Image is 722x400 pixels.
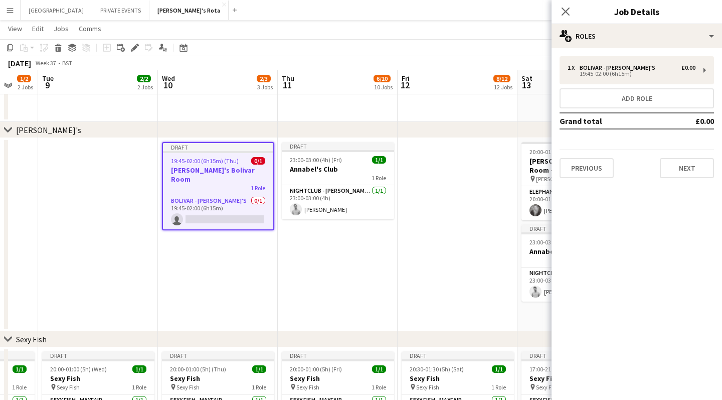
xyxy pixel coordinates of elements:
span: 11 [280,79,294,91]
span: 23:00-03:00 (4h) (Fri) [290,156,342,164]
span: 0/1 [251,157,265,165]
span: 1/1 [372,365,386,373]
span: Sexy Fish [176,383,200,391]
span: 19:45-02:00 (6h15m) (Thu) [171,157,239,165]
button: [PERSON_NAME]'s Rota [149,1,229,20]
h3: Sexy Fish [282,374,394,383]
a: View [4,22,26,35]
div: 19:45-02:00 (6h15m) [568,71,695,76]
span: 1/1 [252,365,266,373]
div: Sexy Fish [16,334,47,344]
span: 1 Role [252,383,266,391]
span: 1/1 [492,365,506,373]
div: 10 Jobs [374,83,393,91]
td: Grand total [560,113,666,129]
div: Draft [163,143,273,151]
span: Sexy Fish [536,383,559,391]
app-card-role: ELEPHANT ROOM - [PERSON_NAME]'S1/120:00-01:00 (5h)[PERSON_NAME]-Styles [521,186,634,220]
button: Previous [560,158,614,178]
div: Draft [521,224,634,232]
span: 2/3 [257,75,271,82]
div: [DATE] [8,58,31,68]
div: Draft [162,351,274,359]
span: 6/10 [374,75,391,82]
div: 12 Jobs [494,83,512,91]
span: 12 [400,79,410,91]
div: Draft [402,351,514,359]
div: Draft [282,142,394,150]
h3: Annabel's Club [282,165,394,174]
h3: Sexy Fish [402,374,514,383]
div: 2 Jobs [18,83,33,91]
span: Sat [521,74,532,83]
span: 1/1 [372,156,386,164]
div: 2 Jobs [137,83,153,91]
span: Week 37 [33,59,58,67]
span: 1 Role [132,383,146,391]
div: BST [62,59,72,67]
app-job-card: Draft23:00-03:00 (4h) (Sun)1/1Annabel's Club1 RoleNIGHTCLUB - [PERSON_NAME]'S1/123:00-03:00 (4h)[... [521,224,634,302]
h3: Annabel's Club [521,247,634,256]
h3: Sexy Fish [162,374,274,383]
span: 23:00-03:00 (4h) (Sun) [529,238,585,246]
td: £0.00 [666,113,714,129]
span: 17:00-21:00 (4h) [529,365,570,373]
button: Next [660,158,714,178]
span: 1 Role [12,383,27,391]
app-card-role: NIGHTCLUB - [PERSON_NAME]'S1/123:00-03:00 (4h)[PERSON_NAME] [282,185,394,219]
h3: Sexy Fish [42,374,154,383]
h3: [PERSON_NAME]'s Elephant Room - Vinyl [521,157,634,175]
app-job-card: Draft19:45-02:00 (6h15m) (Thu)0/1[PERSON_NAME]'s Bolivar Room1 RoleBOLIVAR - [PERSON_NAME]'S0/119... [162,142,274,230]
div: £0.00 [681,64,695,71]
span: 1 Role [372,174,386,182]
a: Jobs [50,22,73,35]
h3: [PERSON_NAME]'s Bolivar Room [163,166,273,184]
span: [PERSON_NAME]'s Elephant Room- Vinyl Set [536,175,611,183]
span: 2/2 [137,75,151,82]
span: 1/1 [13,365,27,373]
div: Draft [282,351,394,359]
span: Jobs [54,24,69,33]
span: 20:00-01:00 (5h) (Wed) [50,365,107,373]
span: 1 Role [251,184,265,192]
div: Draft [521,351,634,359]
span: 13 [520,79,532,91]
span: Thu [282,74,294,83]
span: 1 Role [491,383,506,391]
span: Sexy Fish [296,383,319,391]
span: 8/12 [493,75,510,82]
span: Fri [402,74,410,83]
span: Comms [79,24,101,33]
span: 20:00-01:00 (5h) (Fri) [290,365,342,373]
div: 3 Jobs [257,83,273,91]
span: 20:30-01:30 (5h) (Sat) [410,365,464,373]
span: 20:00-01:00 (5h) (Thu) [170,365,226,373]
div: [PERSON_NAME]'s [16,125,81,135]
div: BOLIVAR - [PERSON_NAME]'S [580,64,659,71]
div: Draft [42,351,154,359]
span: 20:00-01:00 (5h) (Sun) [529,148,585,156]
span: 1/2 [17,75,31,82]
span: 10 [160,79,175,91]
h3: Job Details [552,5,722,18]
app-card-role: BOLIVAR - [PERSON_NAME]'S0/119:45-02:00 (6h15m) [163,195,273,229]
div: Roles [552,24,722,48]
button: Add role [560,88,714,108]
app-job-card: Draft23:00-03:00 (4h) (Fri)1/1Annabel's Club1 RoleNIGHTCLUB - [PERSON_NAME]'S1/123:00-03:00 (4h)[... [282,142,394,219]
app-card-role: NIGHTCLUB - [PERSON_NAME]'S1/123:00-03:00 (4h)[PERSON_NAME] [521,268,634,302]
span: 1/1 [132,365,146,373]
button: PRIVATE EVENTS [92,1,149,20]
span: 1 Role [372,383,386,391]
a: Edit [28,22,48,35]
span: Sexy Fish [57,383,80,391]
a: Comms [75,22,105,35]
app-job-card: 20:00-01:00 (5h) (Sun)1/1[PERSON_NAME]'s Elephant Room - Vinyl [PERSON_NAME]'s Elephant Room- Vin... [521,142,634,220]
button: [GEOGRAPHIC_DATA] [21,1,92,20]
span: 9 [41,79,54,91]
span: View [8,24,22,33]
span: Wed [162,74,175,83]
